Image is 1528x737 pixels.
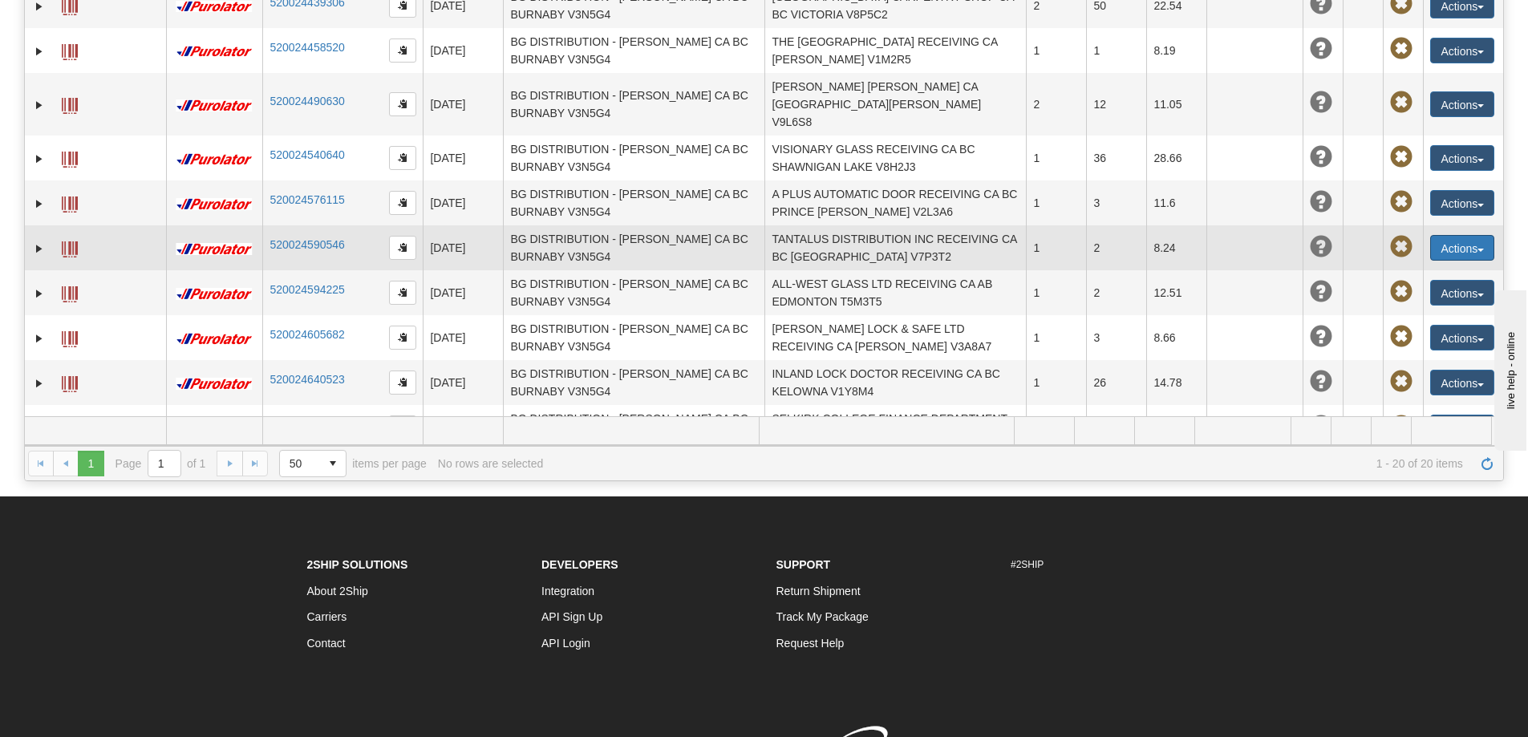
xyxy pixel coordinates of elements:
a: Expand [31,241,47,257]
td: 36 [1086,136,1146,180]
a: Expand [31,330,47,346]
span: Unknown [1310,191,1332,213]
td: [DATE] [423,73,503,136]
img: 11 - Purolator [173,243,255,255]
div: live help - online [12,14,148,26]
button: Actions [1430,91,1494,117]
button: Actions [1430,415,1494,440]
a: 520024640523 [270,373,344,386]
img: 11 - Purolator [173,46,255,58]
a: 520024605682 [270,328,344,341]
img: 11 - Purolator [173,153,255,165]
span: Unknown [1310,415,1332,438]
a: Label [62,279,78,305]
span: Page of 1 [116,450,206,477]
button: Actions [1430,280,1494,306]
td: 8.66 [1146,315,1206,360]
a: Label [62,37,78,63]
img: 11 - Purolator [173,288,255,300]
a: Expand [31,375,47,391]
strong: Developers [541,558,618,571]
span: items per page [279,450,427,477]
a: Refresh [1474,451,1500,476]
iframe: chat widget [1491,286,1526,450]
span: Unknown [1310,91,1332,114]
a: 520024458520 [270,41,344,54]
td: [DATE] [423,360,503,405]
span: Unknown [1310,371,1332,393]
button: Actions [1430,325,1494,350]
td: [PERSON_NAME] LOCK & SAFE LTD RECEIVING CA [PERSON_NAME] V3A8A7 [764,315,1026,360]
button: Copy to clipboard [389,146,416,170]
a: Expand [31,285,47,302]
td: BG DISTRIBUTION - [PERSON_NAME] CA BC BURNABY V3N5G4 [503,136,764,180]
a: About 2Ship [307,585,368,597]
a: Expand [31,151,47,167]
button: Copy to clipboard [389,38,416,63]
span: 1 - 20 of 20 items [554,457,1463,470]
span: Pickup Not Assigned [1390,415,1412,438]
img: 11 - Purolator [173,99,255,111]
a: Label [62,369,78,395]
button: Actions [1430,190,1494,216]
span: Pickup Not Assigned [1390,236,1412,258]
span: Pickup Not Assigned [1390,326,1412,348]
td: [DATE] [423,405,503,450]
span: Page sizes drop down [279,450,347,477]
a: Label [62,234,78,260]
a: Integration [541,585,594,597]
span: Unknown [1310,236,1332,258]
button: Copy to clipboard [389,92,416,116]
td: 26 [1086,360,1146,405]
a: 520024490630 [270,95,344,107]
td: A PLUS AUTOMATIC DOOR RECEIVING CA BC PRINCE [PERSON_NAME] V2L3A6 [764,180,1026,225]
h6: #2SHIP [1011,560,1222,570]
a: Carriers [307,610,347,623]
a: API Login [541,637,590,650]
td: 2 [1026,73,1086,136]
a: Expand [31,196,47,212]
td: 1 [1026,28,1086,73]
td: 8.19 [1146,28,1206,73]
td: 3 [1086,315,1146,360]
td: 1 [1026,180,1086,225]
a: Label [62,414,78,439]
a: 520024594225 [270,283,344,296]
img: 11 - Purolator [173,1,255,13]
td: BG DISTRIBUTION - [PERSON_NAME] CA BC BURNABY V3N5G4 [503,405,764,450]
td: BG DISTRIBUTION - [PERSON_NAME] CA BC BURNABY V3N5G4 [503,180,764,225]
td: TANTALUS DISTRIBUTION INC RECEIVING CA BC [GEOGRAPHIC_DATA] V7P3T2 [764,225,1026,270]
button: Copy to clipboard [389,281,416,305]
a: 520024590546 [270,238,344,251]
td: BG DISTRIBUTION - [PERSON_NAME] CA BC BURNABY V3N5G4 [503,315,764,360]
td: [DATE] [423,180,503,225]
a: Contact [307,637,346,650]
a: Label [62,91,78,116]
td: 8.24 [1146,225,1206,270]
button: Actions [1430,370,1494,395]
span: Pickup Not Assigned [1390,371,1412,393]
button: Copy to clipboard [389,415,416,439]
td: 3 [1086,180,1146,225]
a: 520024540640 [270,148,344,161]
button: Actions [1430,145,1494,171]
td: 18.88 [1146,405,1206,450]
strong: 2Ship Solutions [307,558,408,571]
span: Pickup Not Assigned [1390,191,1412,213]
img: 11 - Purolator [173,198,255,210]
td: BG DISTRIBUTION - [PERSON_NAME] CA BC BURNABY V3N5G4 [503,73,764,136]
button: Actions [1430,235,1494,261]
td: 12.51 [1146,270,1206,315]
span: select [320,451,346,476]
td: INLAND LOCK DOCTOR RECEIVING CA BC KELOWNA V1Y8M4 [764,360,1026,405]
a: Label [62,189,78,215]
a: Track My Package [776,610,869,623]
td: BG DISTRIBUTION - [PERSON_NAME] CA BC BURNABY V3N5G4 [503,28,764,73]
td: 1 [1026,136,1086,180]
td: BG DISTRIBUTION - [PERSON_NAME] CA BC BURNABY V3N5G4 [503,270,764,315]
td: [DATE] [423,225,503,270]
td: 22 [1086,405,1146,450]
button: Copy to clipboard [389,191,416,215]
td: 14.78 [1146,360,1206,405]
span: Pickup Not Assigned [1390,91,1412,114]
